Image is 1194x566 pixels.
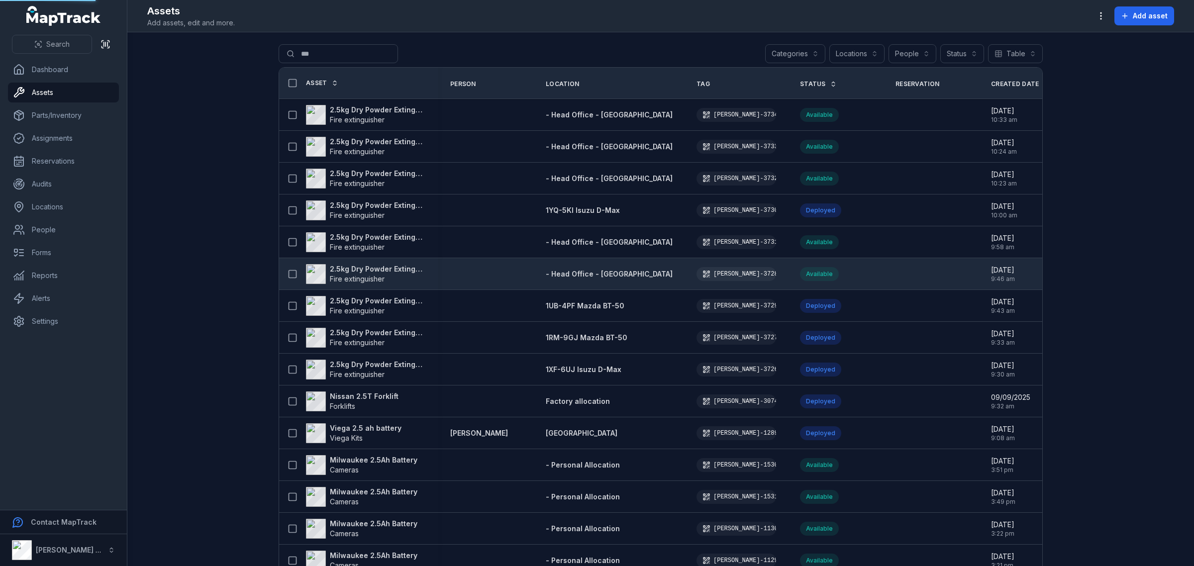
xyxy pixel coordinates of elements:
[546,206,620,214] span: 1YQ-5KI Isuzu D-Max
[800,80,837,88] a: Status
[147,4,235,18] h2: Assets
[696,394,776,408] div: [PERSON_NAME]-3074
[696,522,776,536] div: [PERSON_NAME]-1130
[991,361,1015,371] span: [DATE]
[765,44,825,63] button: Categories
[991,233,1014,243] span: [DATE]
[306,360,426,379] a: 2.5kg Dry Powder ExtinguisherFire extinguisher
[330,306,385,315] span: Fire extinguisher
[546,524,620,533] span: - Personal Allocation
[696,172,776,186] div: [PERSON_NAME]-3732
[546,365,621,374] span: 1XF-6UJ Isuzu D-Max
[8,197,119,217] a: Locations
[330,105,426,115] strong: 2.5kg Dry Powder Extinguisher
[330,466,359,474] span: Cameras
[330,243,385,251] span: Fire extinguisher
[829,44,885,63] button: Locations
[991,297,1015,315] time: 9/11/2025, 9:43:57 AM
[546,365,621,375] a: 1XF-6UJ Isuzu D-Max
[546,492,620,501] span: - Personal Allocation
[330,115,385,124] span: Fire extinguisher
[330,529,359,538] span: Cameras
[330,519,417,529] strong: Milwaukee 2.5Ah Battery
[991,402,1030,410] span: 9:32 am
[8,243,119,263] a: Forms
[800,172,839,186] div: Available
[991,466,1014,474] span: 3:51 pm
[546,461,620,469] span: - Personal Allocation
[991,106,1017,116] span: [DATE]
[991,138,1017,156] time: 9/11/2025, 10:24:26 AM
[696,426,776,440] div: [PERSON_NAME]-1289
[450,428,508,438] a: [PERSON_NAME]
[8,128,119,148] a: Assignments
[306,487,417,507] a: Milwaukee 2.5Ah BatteryCameras
[546,270,673,278] span: - Head Office - [GEOGRAPHIC_DATA]
[800,140,839,154] div: Available
[330,370,385,378] span: Fire extinguisher
[991,520,1014,530] span: [DATE]
[330,391,398,401] strong: Nissan 2.5T Forklift
[330,328,426,338] strong: 2.5kg Dry Powder Extinguisher
[991,456,1014,474] time: 7/22/2025, 3:51:24 PM
[991,307,1015,315] span: 9:43 am
[450,80,476,88] span: Person
[991,233,1014,251] time: 9/11/2025, 9:58:40 AM
[696,203,776,217] div: [PERSON_NAME]-3730
[546,301,624,311] a: 1UB-4PF Mazda BT-50
[330,200,426,210] strong: 2.5kg Dry Powder Extinguisher
[8,60,119,80] a: Dashboard
[991,424,1015,434] span: [DATE]
[991,424,1015,442] time: 8/1/2025, 9:08:06 AM
[330,169,426,179] strong: 2.5kg Dry Powder Extinguisher
[991,265,1015,283] time: 9/11/2025, 9:46:21 AM
[330,211,385,219] span: Fire extinguisher
[696,299,776,313] div: [PERSON_NAME]-3729
[800,522,839,536] div: Available
[546,80,579,88] span: Location
[696,140,776,154] div: [PERSON_NAME]-3733
[991,170,1017,180] span: [DATE]
[800,394,841,408] div: Deployed
[546,429,617,437] span: [GEOGRAPHIC_DATA]
[696,108,776,122] div: [PERSON_NAME]-3734
[330,264,426,274] strong: 2.5kg Dry Powder Extinguisher
[1133,11,1168,21] span: Add asset
[546,556,620,565] span: - Personal Allocation
[330,137,426,147] strong: 2.5kg Dry Powder Extinguisher
[546,333,627,342] span: 1RM-9GJ Mazda BT-50
[991,116,1017,124] span: 10:33 am
[330,402,355,410] span: Forklifts
[546,238,673,246] span: - Head Office - [GEOGRAPHIC_DATA]
[306,423,401,443] a: Viega 2.5 ah batteryViega Kits
[696,80,710,88] span: Tag
[330,147,385,156] span: Fire extinguisher
[800,299,841,313] div: Deployed
[330,551,417,561] strong: Milwaukee 2.5Ah Battery
[991,392,1030,410] time: 9/9/2025, 9:32:55 AM
[546,397,610,405] span: Factory allocation
[306,264,426,284] a: 2.5kg Dry Powder ExtinguisherFire extinguisher
[940,44,984,63] button: Status
[546,110,673,119] span: - Head Office - [GEOGRAPHIC_DATA]
[306,79,338,87] a: Asset
[800,108,839,122] div: Available
[991,456,1014,466] span: [DATE]
[306,328,426,348] a: 2.5kg Dry Powder ExtinguisherFire extinguisher
[800,363,841,377] div: Deployed
[800,203,841,217] div: Deployed
[991,530,1014,538] span: 3:22 pm
[696,490,776,504] div: [PERSON_NAME]-1531
[991,201,1017,219] time: 9/11/2025, 10:00:20 AM
[546,301,624,310] span: 1UB-4PF Mazda BT-50
[26,6,101,26] a: MapTrack
[991,552,1014,562] span: [DATE]
[546,556,620,566] a: - Personal Allocation
[330,275,385,283] span: Fire extinguisher
[546,492,620,502] a: - Personal Allocation
[800,331,841,345] div: Deployed
[800,235,839,249] div: Available
[991,488,1015,498] span: [DATE]
[991,392,1030,402] span: 09/09/2025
